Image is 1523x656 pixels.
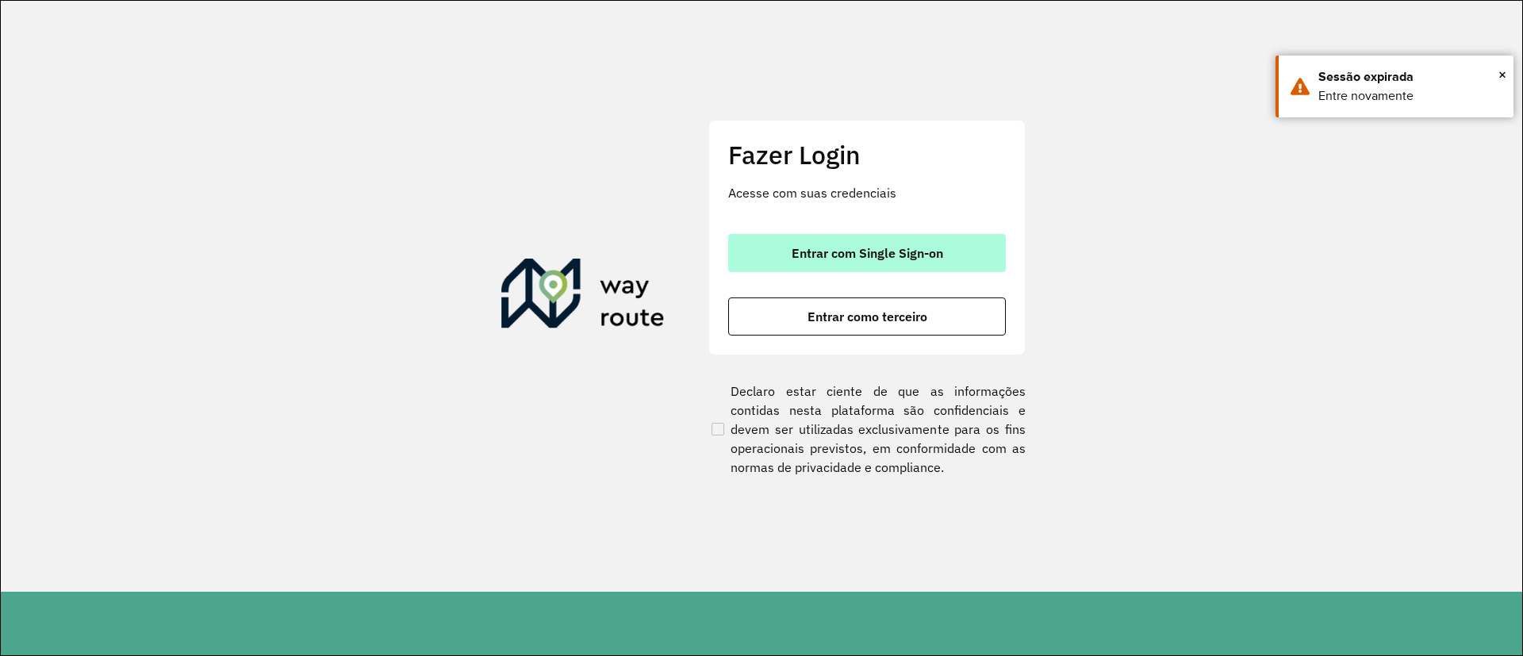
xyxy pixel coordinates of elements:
[728,297,1006,336] button: button
[808,310,927,323] span: Entrar como terceiro
[1498,63,1506,86] span: ×
[1318,86,1502,105] div: Entre novamente
[728,183,1006,202] p: Acesse com suas credenciais
[728,234,1006,272] button: button
[1498,63,1506,86] button: Close
[1318,67,1502,86] div: Sessão expirada
[501,259,665,335] img: Roteirizador AmbevTech
[728,140,1006,170] h2: Fazer Login
[708,382,1026,477] label: Declaro estar ciente de que as informações contidas nesta plataforma são confidenciais e devem se...
[792,247,943,259] span: Entrar com Single Sign-on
